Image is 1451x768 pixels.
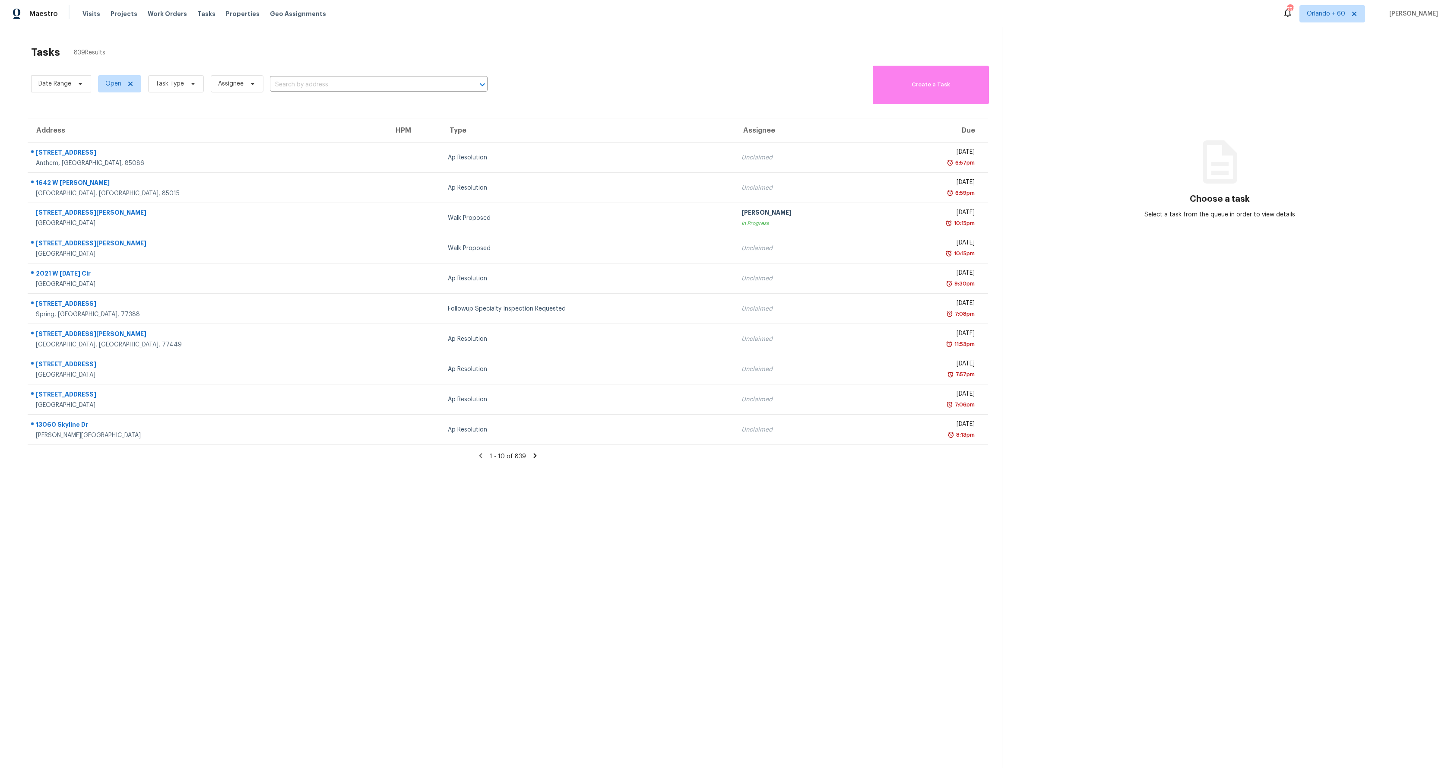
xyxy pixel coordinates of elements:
span: Projects [111,10,137,18]
div: 13060 Skyline Dr [36,420,380,431]
div: 7:57pm [954,370,975,379]
div: [GEOGRAPHIC_DATA] [36,401,380,409]
img: Overdue Alarm Icon [946,340,953,349]
img: Overdue Alarm Icon [947,159,954,167]
div: Ap Resolution [448,425,728,434]
img: Overdue Alarm Icon [945,249,952,258]
div: Walk Proposed [448,244,728,253]
div: In Progress [741,219,870,228]
img: Overdue Alarm Icon [947,370,954,379]
div: 2021 W [DATE] Cir [36,269,380,280]
span: Task Type [155,79,184,88]
div: [STREET_ADDRESS] [36,148,380,159]
h2: Tasks [31,48,60,57]
div: Unclaimed [741,184,870,192]
div: [GEOGRAPHIC_DATA] [36,371,380,379]
div: [DATE] [884,420,975,431]
div: [DATE] [884,238,975,249]
div: Unclaimed [741,335,870,343]
div: 1642 W [PERSON_NAME] [36,178,380,189]
img: Overdue Alarm Icon [947,431,954,439]
div: [DATE] [884,359,975,370]
div: [GEOGRAPHIC_DATA], [GEOGRAPHIC_DATA], 77449 [36,340,380,349]
div: [GEOGRAPHIC_DATA] [36,280,380,289]
h3: Choose a task [1190,195,1250,203]
div: Unclaimed [741,305,870,313]
div: [STREET_ADDRESS][PERSON_NAME] [36,239,380,250]
span: Orlando + 60 [1307,10,1345,18]
div: [STREET_ADDRESS] [36,360,380,371]
span: Date Range [38,79,71,88]
div: [STREET_ADDRESS] [36,299,380,310]
div: Ap Resolution [448,335,728,343]
div: [GEOGRAPHIC_DATA], [GEOGRAPHIC_DATA], 85015 [36,189,380,198]
img: Overdue Alarm Icon [945,219,952,228]
span: Visits [82,10,100,18]
div: Ap Resolution [448,184,728,192]
div: 10:15pm [952,249,975,258]
div: Select a task from the queue in order to view details [1111,210,1329,219]
span: Geo Assignments [270,10,326,18]
div: Ap Resolution [448,274,728,283]
div: Unclaimed [741,395,870,404]
span: Work Orders [148,10,187,18]
div: [DATE] [884,178,975,189]
div: Unclaimed [741,425,870,434]
div: Anthem, [GEOGRAPHIC_DATA], 85086 [36,159,380,168]
div: 10:15pm [952,219,975,228]
div: Walk Proposed [448,214,728,222]
th: HPM [387,118,441,143]
th: Assignee [735,118,877,143]
div: 758 [1287,5,1293,14]
div: Spring, [GEOGRAPHIC_DATA], 77388 [36,310,380,319]
div: [PERSON_NAME][GEOGRAPHIC_DATA] [36,431,380,440]
input: Search by address [270,78,463,92]
span: Assignee [218,79,244,88]
div: [PERSON_NAME] [741,208,870,219]
th: Address [28,118,387,143]
div: [STREET_ADDRESS][PERSON_NAME] [36,208,380,219]
img: Overdue Alarm Icon [946,279,953,288]
th: Type [441,118,735,143]
span: Open [105,79,121,88]
div: [DATE] [884,329,975,340]
div: 7:06pm [953,400,975,409]
div: Followup Specialty Inspection Requested [448,305,728,313]
button: Create a Task [873,66,989,104]
span: Properties [226,10,260,18]
span: 1 - 10 of 839 [490,454,526,460]
img: Overdue Alarm Icon [946,310,953,318]
div: 9:30pm [953,279,975,288]
div: Ap Resolution [448,365,728,374]
img: Overdue Alarm Icon [947,189,954,197]
div: Unclaimed [741,153,870,162]
div: Ap Resolution [448,153,728,162]
div: [GEOGRAPHIC_DATA] [36,219,380,228]
div: Unclaimed [741,365,870,374]
span: [PERSON_NAME] [1386,10,1438,18]
div: [STREET_ADDRESS] [36,390,380,401]
div: [DATE] [884,299,975,310]
span: Tasks [197,11,215,17]
div: [DATE] [884,390,975,400]
span: Maestro [29,10,58,18]
div: [DATE] [884,208,975,219]
img: Overdue Alarm Icon [946,400,953,409]
div: [DATE] [884,269,975,279]
div: 11:53pm [953,340,975,349]
div: Unclaimed [741,244,870,253]
div: 8:13pm [954,431,975,439]
div: 6:57pm [954,159,975,167]
div: [DATE] [884,148,975,159]
div: Ap Resolution [448,395,728,404]
span: Create a Task [877,80,985,90]
span: 839 Results [74,48,105,57]
th: Due [877,118,988,143]
div: [GEOGRAPHIC_DATA] [36,250,380,258]
div: Unclaimed [741,274,870,283]
div: 6:59pm [954,189,975,197]
div: [STREET_ADDRESS][PERSON_NAME] [36,330,380,340]
div: 7:08pm [953,310,975,318]
button: Open [476,79,488,91]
